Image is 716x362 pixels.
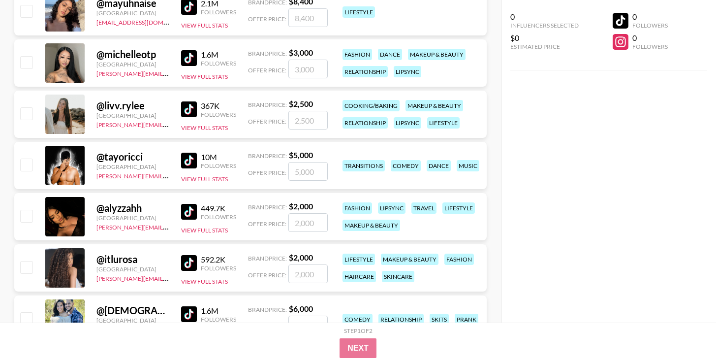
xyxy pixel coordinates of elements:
img: TikTok [181,255,197,271]
a: [PERSON_NAME][EMAIL_ADDRESS][PERSON_NAME][PERSON_NAME][DOMAIN_NAME] [96,273,336,282]
input: 6,000 [288,316,328,334]
span: Offer Price: [248,66,286,74]
button: View Full Stats [181,175,228,183]
div: [GEOGRAPHIC_DATA] [96,214,169,222]
div: @ tayoricci [96,151,169,163]
div: fashion [342,49,372,60]
div: skits [430,314,449,325]
span: Offer Price: [248,220,286,228]
div: [GEOGRAPHIC_DATA] [96,112,169,119]
img: TikTok [181,204,197,220]
div: Followers [201,111,236,118]
div: lifestyle [427,117,460,129]
div: @ alyzzahh [96,202,169,214]
span: Offer Price: [248,169,286,176]
div: dance [427,160,451,171]
div: Followers [201,316,236,323]
div: 1.6M [201,306,236,316]
div: 0 [632,12,668,22]
div: haircare [342,271,376,282]
div: makeup & beauty [381,254,438,265]
img: TikTok [181,50,197,66]
div: [GEOGRAPHIC_DATA] [96,61,169,68]
button: View Full Stats [181,227,228,234]
span: Brand Price: [248,306,287,313]
a: [PERSON_NAME][EMAIL_ADDRESS][DOMAIN_NAME] [96,68,242,77]
div: $0 [510,33,579,43]
button: View Full Stats [181,278,228,285]
div: prank [455,314,478,325]
div: fashion [342,202,372,214]
a: [PERSON_NAME][EMAIL_ADDRESS][DOMAIN_NAME] [96,170,242,180]
div: [GEOGRAPHIC_DATA] [96,163,169,170]
div: @ itlurosa [96,253,169,265]
button: View Full Stats [181,124,228,132]
div: 1.6M [201,50,236,60]
div: makeup & beauty [405,100,463,111]
div: lipsync [378,202,405,214]
div: Followers [632,22,668,29]
div: music [457,160,479,171]
span: Offer Price: [248,118,286,125]
strong: $ 5,000 [289,150,313,160]
div: [GEOGRAPHIC_DATA] [96,265,169,273]
div: Followers [201,213,236,221]
div: Followers [201,264,236,272]
div: @ [DEMOGRAPHIC_DATA] [96,304,169,317]
div: relationship [342,117,388,129]
div: lifestyle [442,202,475,214]
div: 0 [510,12,579,22]
span: Brand Price: [248,203,287,211]
button: Next [340,338,376,358]
div: lifestyle [342,254,375,265]
img: TikTok [181,306,197,322]
span: Brand Price: [248,152,287,160]
div: makeup & beauty [342,220,400,231]
div: relationship [378,314,424,325]
input: 8,400 [288,8,328,27]
div: travel [411,202,436,214]
div: [GEOGRAPHIC_DATA] [96,9,169,17]
div: Followers [201,60,236,67]
div: lipsync [394,117,421,129]
strong: $ 3,000 [289,48,313,57]
input: 2,000 [288,264,328,283]
div: 0 [632,33,668,43]
div: cooking/baking [342,100,400,111]
div: @ livv.rylee [96,99,169,112]
div: relationship [342,66,388,77]
div: Followers [201,8,236,16]
span: Brand Price: [248,50,287,57]
span: Offer Price: [248,15,286,23]
img: TikTok [181,101,197,117]
input: 3,000 [288,60,328,78]
div: @ michelleotp [96,48,169,61]
input: 2,500 [288,111,328,130]
input: 5,000 [288,162,328,181]
div: Followers [632,43,668,50]
div: 592.2K [201,255,236,264]
strong: $ 2,000 [289,201,313,211]
div: 367K [201,101,236,111]
button: View Full Stats [181,22,228,29]
span: Offer Price: [248,271,286,279]
strong: $ 6,000 [289,304,313,313]
div: skincare [382,271,414,282]
input: 2,000 [288,213,328,232]
div: fashion [444,254,474,265]
iframe: Drift Widget Chat Controller [667,313,704,350]
div: dance [378,49,402,60]
div: Influencers Selected [510,22,579,29]
a: [EMAIL_ADDRESS][DOMAIN_NAME] [96,17,195,26]
strong: $ 2,500 [289,99,313,108]
div: comedy [391,160,421,171]
button: View Full Stats [181,73,228,80]
div: [GEOGRAPHIC_DATA] [96,317,169,324]
span: Brand Price: [248,101,287,108]
div: 10M [201,152,236,162]
div: Followers [201,162,236,169]
div: 449.7K [201,203,236,213]
div: lifestyle [342,6,375,18]
div: comedy [342,314,373,325]
div: Estimated Price [510,43,579,50]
